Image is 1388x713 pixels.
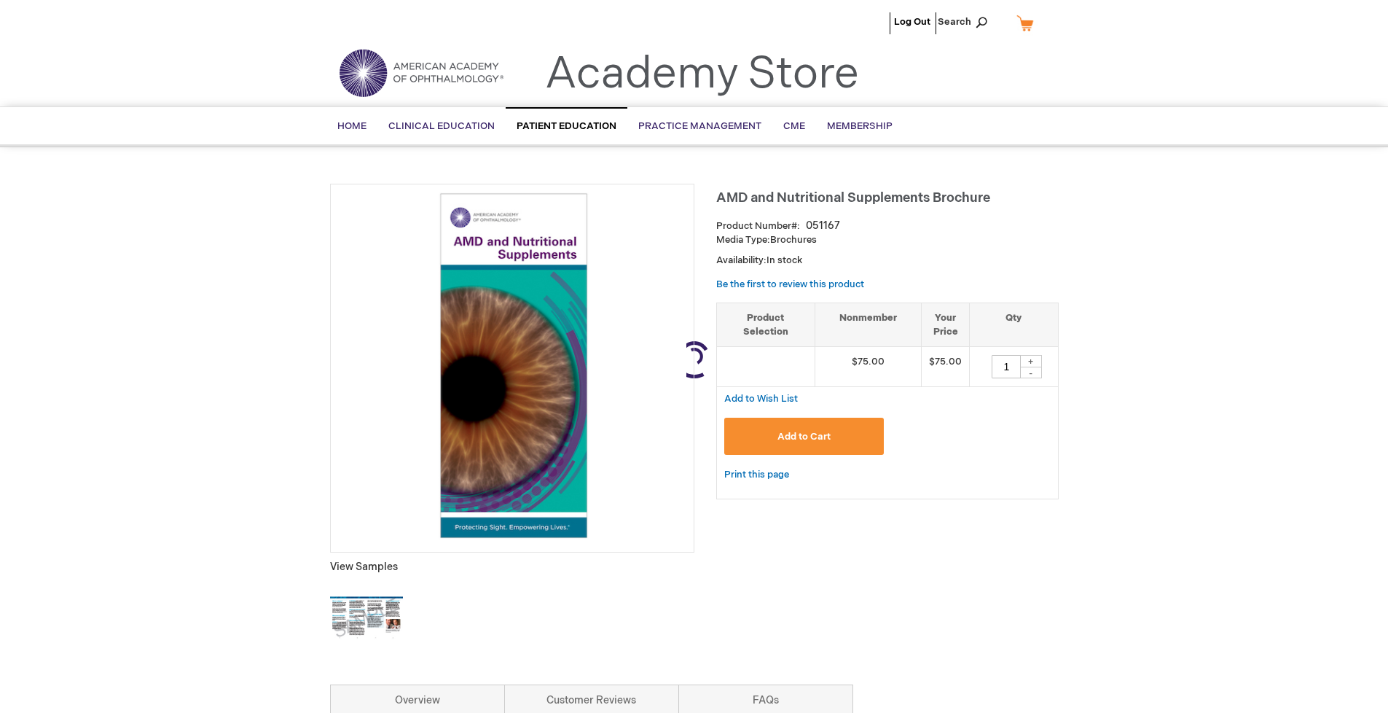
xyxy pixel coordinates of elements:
[970,303,1058,346] th: Qty
[922,303,970,346] th: Your Price
[922,347,970,387] td: $75.00
[627,109,772,144] a: Practice Management
[766,254,802,266] span: In stock
[330,582,403,655] img: Click to view
[1020,367,1042,378] div: -
[506,107,627,144] a: Patient Education
[815,347,922,387] td: $75.00
[783,120,805,132] span: CME
[938,7,993,36] span: Search
[716,220,800,232] strong: Product Number
[816,109,903,144] a: Membership
[894,16,930,28] a: Log Out
[716,254,1059,268] p: Availability:
[827,120,893,132] span: Membership
[716,278,864,290] a: Be the first to review this product
[724,418,885,455] button: Add to Cart
[716,190,990,206] span: AMD and Nutritional Supplements Brochure
[815,303,922,346] th: Nonmember
[517,120,616,132] span: Patient Education
[724,392,798,405] a: Add to Wish List
[717,303,815,346] th: Product Selection
[724,466,789,484] a: Print this page
[724,393,798,405] span: Add to Wish List
[330,560,694,574] p: View Samples
[638,120,761,132] span: Practice Management
[377,109,506,144] a: Clinical Education
[545,48,859,101] a: Academy Store
[806,219,840,233] div: 051167
[338,192,686,540] img: AMD and Nutritional Supplements Brochure
[388,120,495,132] span: Clinical Education
[772,109,816,144] a: CME
[777,431,831,443] span: Add to Cart
[1020,355,1042,367] div: +
[716,234,770,246] strong: Media Type:
[716,233,1059,247] p: Brochures
[337,120,366,132] span: Home
[992,355,1021,378] input: Qty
